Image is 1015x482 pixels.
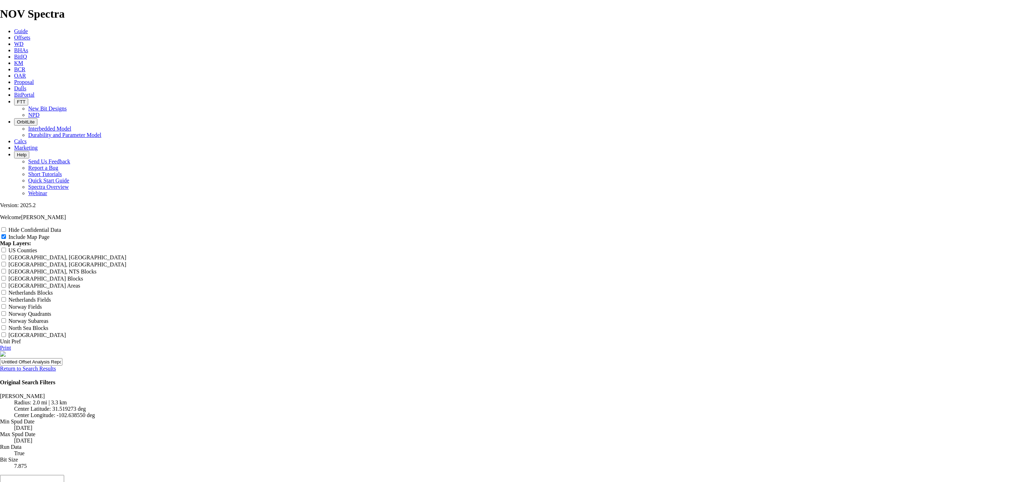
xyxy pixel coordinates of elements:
[8,318,48,324] label: Norway Subareas
[28,171,62,177] a: Short Tutorials
[8,234,49,240] label: Include Map Page
[28,112,39,118] a: NPD
[28,106,67,112] a: New Bit Designs
[14,35,30,41] a: Offsets
[8,283,80,289] label: [GEOGRAPHIC_DATA] Areas
[17,152,26,157] span: Help
[14,425,1015,431] dd: [DATE]
[14,73,26,79] a: OAR
[14,85,26,91] a: Dulls
[8,254,126,260] label: [GEOGRAPHIC_DATA], [GEOGRAPHIC_DATA]
[8,276,83,282] label: [GEOGRAPHIC_DATA] Blocks
[14,399,1015,418] dd: Radius: 2.0 mi | 3.3 km Center Latitude: 31.519273 deg Center Longitude: -102.638550 deg
[17,99,25,104] span: FTT
[14,151,29,158] button: Help
[14,92,35,98] a: BitPortal
[8,332,66,338] label: [GEOGRAPHIC_DATA]
[14,438,1015,444] dd: [DATE]
[8,304,42,310] label: Norway Fields
[8,261,126,267] label: [GEOGRAPHIC_DATA], [GEOGRAPHIC_DATA]
[8,297,51,303] label: Netherlands Fields
[17,119,35,125] span: OrbitLite
[14,450,1015,457] dd: True
[14,79,34,85] a: Proposal
[28,184,69,190] a: Spectra Overview
[8,311,51,317] label: Norway Quadrants
[21,214,66,220] span: [PERSON_NAME]
[14,47,28,53] a: BHAs
[28,190,47,196] a: Webinar
[28,132,101,138] a: Durability and Parameter Model
[28,177,69,183] a: Quick Start Guide
[28,126,71,132] a: Interbedded Model
[8,269,97,275] label: [GEOGRAPHIC_DATA], NTS Blocks
[8,247,37,253] label: US Counties
[8,290,53,296] label: Netherlands Blocks
[28,158,70,164] a: Send Us Feedback
[28,165,58,171] a: Report a Bug
[14,145,38,151] a: Marketing
[8,325,48,331] label: North Sea Blocks
[14,66,25,72] a: BCR
[14,28,28,34] a: Guide
[14,60,23,66] a: KM
[14,54,27,60] a: BitIQ
[14,463,1015,469] dd: 7.875
[8,227,61,233] label: Hide Confidential Data
[14,138,27,144] a: Calcs
[14,118,37,126] button: OrbitLite
[14,41,24,47] a: WD
[14,98,28,106] button: FTT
